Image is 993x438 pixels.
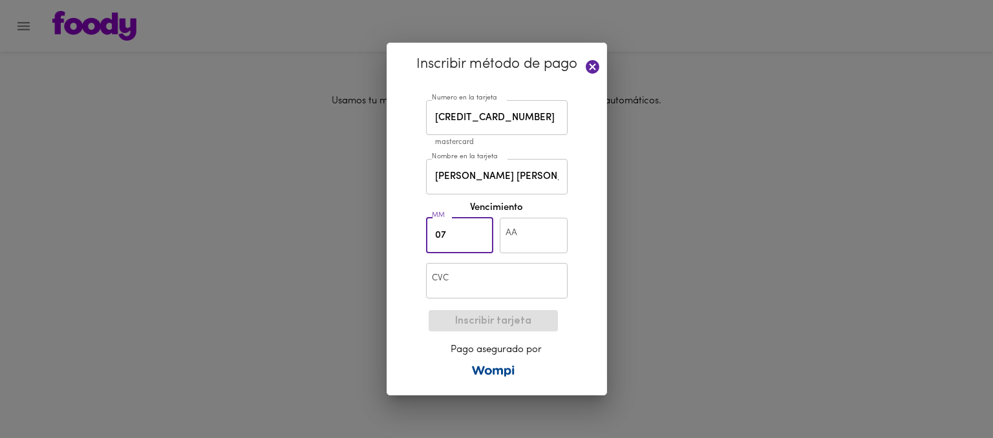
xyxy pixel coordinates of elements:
p: Pago asegurado por [434,343,558,357]
img: Wompi logo [471,366,516,377]
iframe: Messagebird Livechat Widget [918,363,980,425]
p: mastercard [435,137,577,149]
p: Inscribir método de pago [403,54,591,75]
label: Vencimiento [423,201,571,214]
